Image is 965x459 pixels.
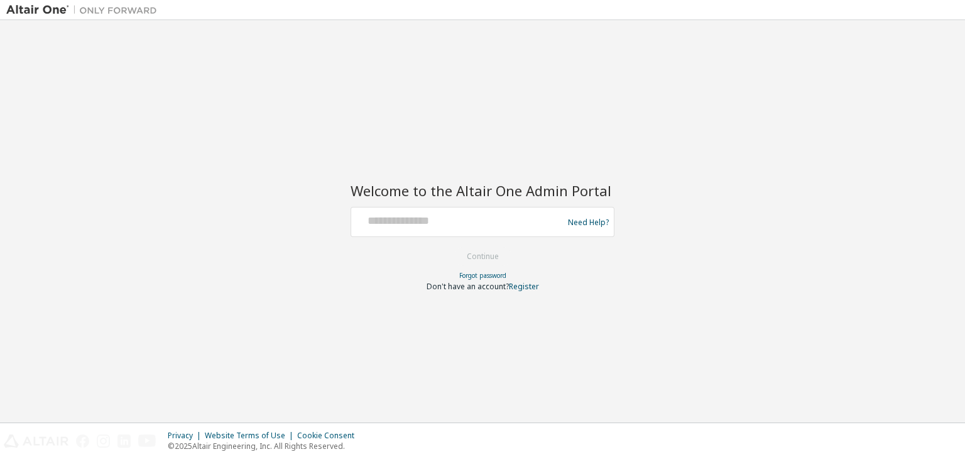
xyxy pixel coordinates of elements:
[168,441,362,451] p: © 2025 Altair Engineering, Inc. All Rights Reserved.
[459,271,506,280] a: Forgot password
[76,434,89,448] img: facebook.svg
[168,431,205,441] div: Privacy
[509,281,539,292] a: Register
[427,281,509,292] span: Don't have an account?
[351,182,614,199] h2: Welcome to the Altair One Admin Portal
[4,434,68,448] img: altair_logo.svg
[297,431,362,441] div: Cookie Consent
[6,4,163,16] img: Altair One
[117,434,131,448] img: linkedin.svg
[205,431,297,441] div: Website Terms of Use
[138,434,156,448] img: youtube.svg
[97,434,110,448] img: instagram.svg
